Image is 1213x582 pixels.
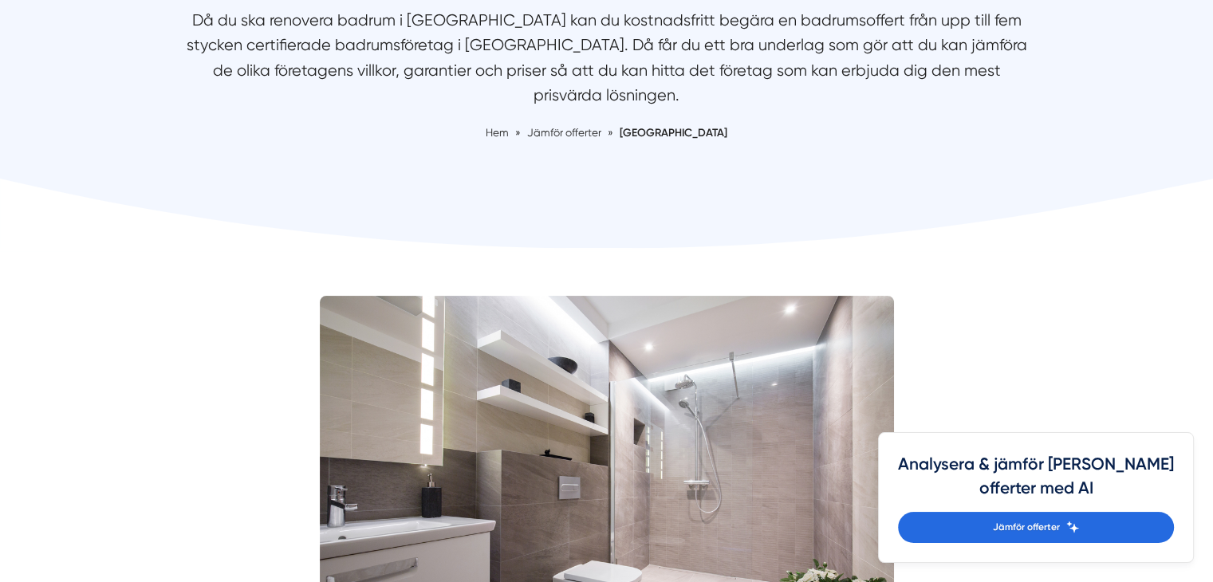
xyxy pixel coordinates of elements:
a: Hem [486,126,509,139]
span: » [608,124,613,141]
span: » [515,124,521,141]
h4: Analysera & jämför [PERSON_NAME] offerter med AI [898,452,1174,512]
a: [GEOGRAPHIC_DATA] [620,126,727,139]
p: Då du ska renovera badrum i [GEOGRAPHIC_DATA] kan du kostnadsfritt begära en badrumsoffert från u... [184,8,1030,116]
span: Jämför offerter [527,126,601,139]
a: Jämför offerter [898,512,1174,543]
a: Jämför offerter [527,126,604,139]
span: Jämför offerter [993,520,1060,535]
